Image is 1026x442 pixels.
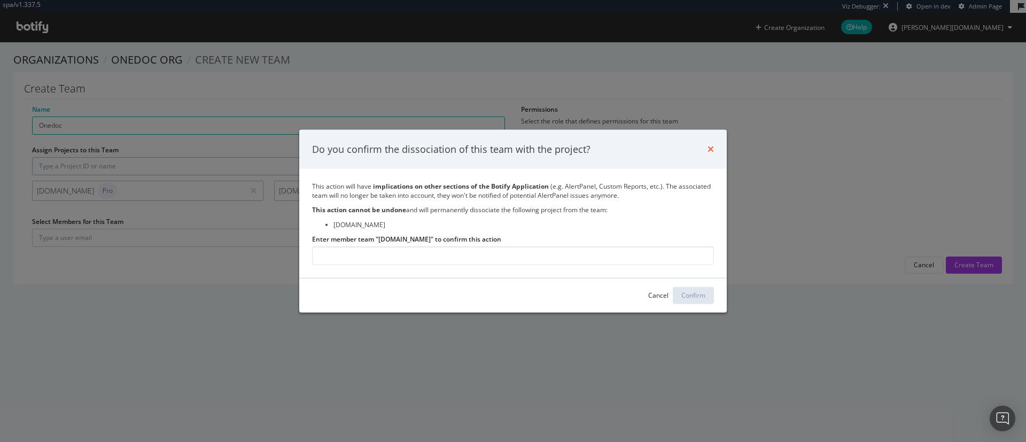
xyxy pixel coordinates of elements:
p: This action will have (e.g. AlertPanel, Custom Reports, etc.). The associated team will no longer... [312,182,714,200]
p: and will permanently dissociate the following project from the team: [312,205,714,214]
strong: This action cannot be undone [312,205,406,214]
div: modal [299,129,727,312]
button: Confirm [673,287,714,304]
div: times [708,142,714,156]
strong: implications on other sections of the Botify Application [373,182,549,191]
div: Cancel [648,291,669,300]
button: Cancel [648,287,669,304]
div: Confirm [681,291,705,300]
div: Do you confirm the dissociation of this team with the project? [312,142,590,156]
div: Open Intercom Messenger [990,406,1015,431]
li: [DOMAIN_NAME] [333,220,714,229]
label: Enter member team "[DOMAIN_NAME]" to confirm this action [312,235,501,244]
